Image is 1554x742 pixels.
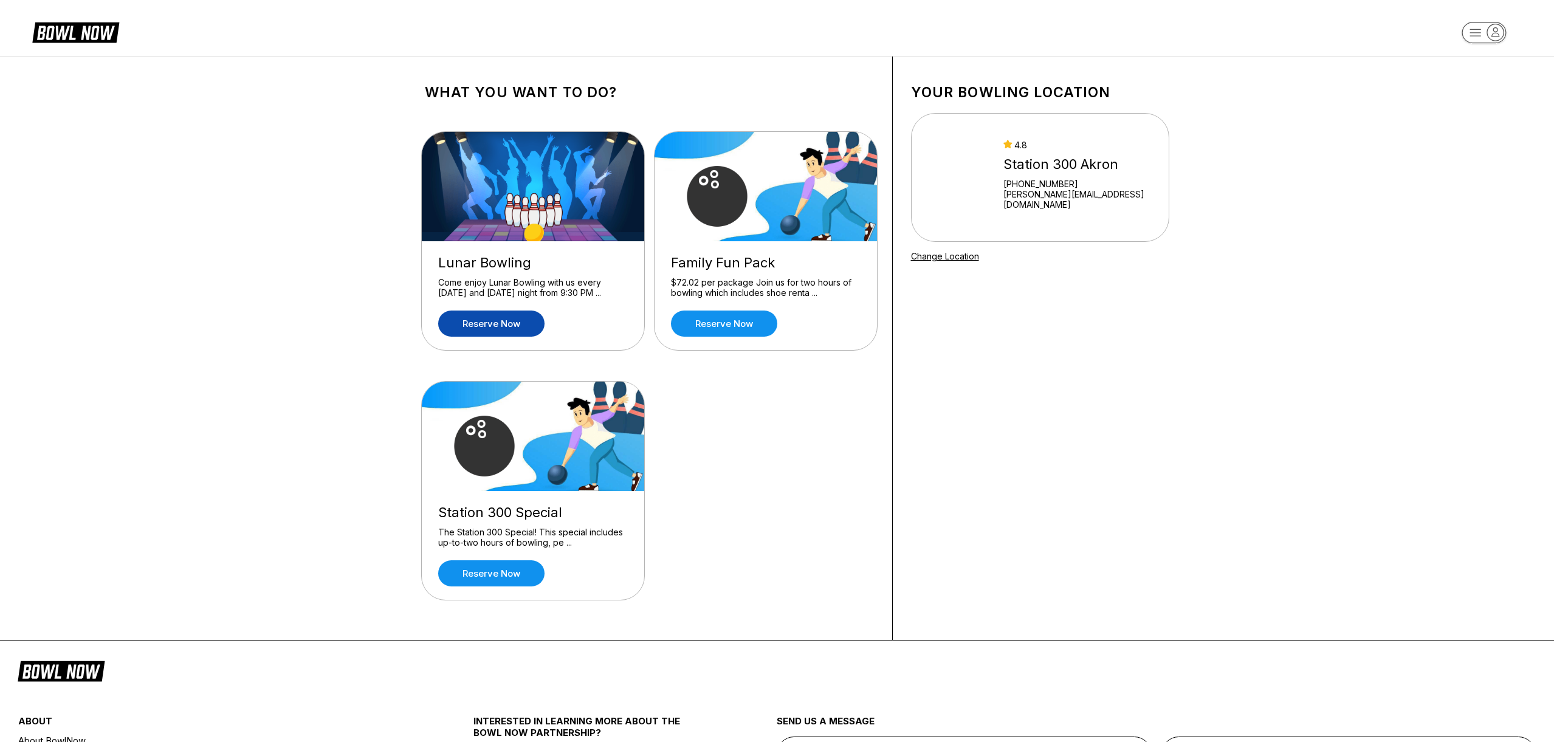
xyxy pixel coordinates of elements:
div: The Station 300 Special! This special includes up-to-two hours of bowling, pe ... [438,527,628,548]
div: Come enjoy Lunar Bowling with us every [DATE] and [DATE] night from 9:30 PM ... [438,277,628,298]
div: 4.8 [1003,140,1153,150]
div: Station 300 Special [438,504,628,521]
h1: Your bowling location [911,84,1169,101]
div: Lunar Bowling [438,255,628,271]
div: about [18,715,397,733]
a: [PERSON_NAME][EMAIL_ADDRESS][DOMAIN_NAME] [1003,189,1153,210]
div: Station 300 Akron [1003,156,1153,173]
a: Reserve now [438,311,545,337]
h1: What you want to do? [425,84,874,101]
img: Lunar Bowling [422,132,645,241]
a: Reserve now [438,560,545,586]
img: Family Fun Pack [655,132,878,241]
img: Station 300 Special [422,382,645,491]
div: $72.02 per package Join us for two hours of bowling which includes shoe renta ... [671,277,861,298]
a: Reserve now [671,311,777,337]
div: Family Fun Pack [671,255,861,271]
div: [PHONE_NUMBER] [1003,179,1153,189]
div: send us a message [777,715,1536,737]
a: Change Location [911,251,979,261]
img: Station 300 Akron [927,132,992,223]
